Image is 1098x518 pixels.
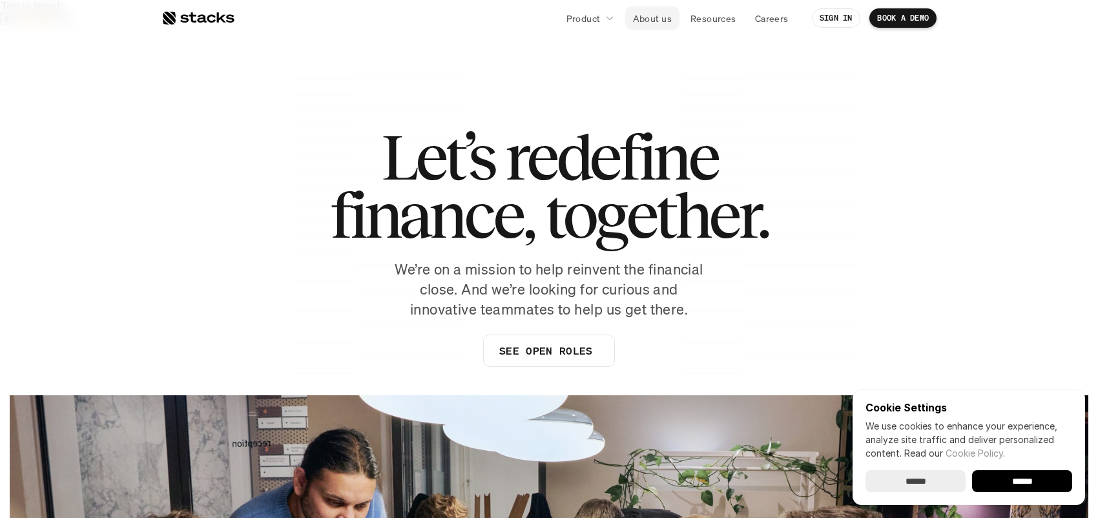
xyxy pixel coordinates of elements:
[865,402,1072,413] p: Cookie Settings
[683,6,744,30] a: Resources
[566,12,601,25] p: Product
[877,14,929,23] p: BOOK A DEMO
[690,12,736,25] p: Resources
[865,419,1072,460] p: We use cookies to enhance your experience, analyze site traffic and deliver personalized content.
[330,128,768,244] h1: Let’s redefine finance, together.
[869,8,937,28] a: BOOK A DEMO
[483,335,615,367] a: SEE OPEN ROLES
[633,12,672,25] p: About us
[625,6,679,30] a: About us
[812,8,860,28] a: SIGN IN
[904,448,1005,459] span: Read our .
[747,6,796,30] a: Careers
[499,342,592,360] p: SEE OPEN ROLES
[755,12,789,25] p: Careers
[820,14,853,23] p: SIGN IN
[946,448,1003,459] a: Cookie Policy
[388,260,710,319] p: We’re on a mission to help reinvent the financial close. And we’re looking for curious and innova...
